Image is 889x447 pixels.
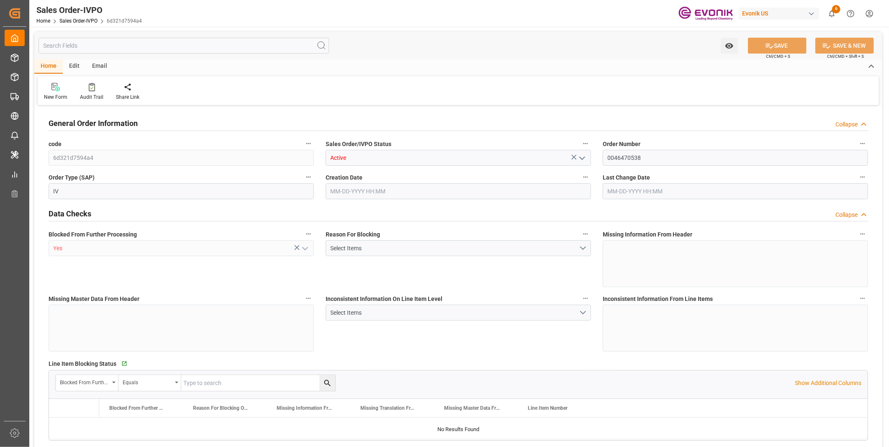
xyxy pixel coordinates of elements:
[580,172,591,182] button: Creation Date
[303,138,314,149] button: code
[326,295,442,303] span: Inconsistent Information On Line Item Level
[49,118,138,129] h2: General Order Information
[603,173,650,182] span: Last Change Date
[303,229,314,239] button: Blocked From Further Processing
[49,140,62,149] span: code
[827,53,864,59] span: Ctrl/CMD + Shift + S
[580,138,591,149] button: Sales Order/IVPO Status
[303,172,314,182] button: Order Type (SAP)
[109,405,165,411] span: Blocked From Further Processing
[193,405,249,411] span: Reason For Blocking On This Line Item
[49,230,137,239] span: Blocked From Further Processing
[678,6,733,21] img: Evonik-brand-mark-Deep-Purple-RGB.jpeg_1700498283.jpeg
[580,293,591,304] button: Inconsistent Information On Line Item Level
[832,5,840,13] span: 6
[580,229,591,239] button: Reason For Blocking
[326,230,380,239] span: Reason For Blocking
[118,375,181,391] button: open menu
[34,59,63,74] div: Home
[603,140,640,149] span: Order Number
[360,405,416,411] span: Missing Translation From Master Data
[56,375,118,391] button: open menu
[766,53,790,59] span: Ctrl/CMD + S
[49,295,139,303] span: Missing Master Data From Header
[86,59,113,74] div: Email
[603,183,868,199] input: MM-DD-YYYY HH:MM
[857,138,868,149] button: Order Number
[576,152,588,164] button: open menu
[49,173,95,182] span: Order Type (SAP)
[603,230,692,239] span: Missing Information From Header
[123,377,172,386] div: Equals
[835,211,858,219] div: Collapse
[444,405,500,411] span: Missing Master Data From SAP
[739,5,822,21] button: Evonik US
[739,8,819,20] div: Evonik US
[39,38,329,54] input: Search Fields
[49,360,116,368] span: Line Item Blocking Status
[277,405,333,411] span: Missing Information From Line Item
[116,93,139,101] div: Share Link
[603,295,713,303] span: Inconsistent Information From Line Items
[331,308,579,317] div: Select Items
[60,377,109,386] div: Blocked From Further Processing
[298,242,311,255] button: open menu
[80,93,103,101] div: Audit Trail
[795,379,861,388] p: Show Additional Columns
[49,208,91,219] h2: Data Checks
[721,38,738,54] button: open menu
[44,93,67,101] div: New Form
[63,59,86,74] div: Edit
[326,240,591,256] button: open menu
[822,4,841,23] button: show 6 new notifications
[841,4,860,23] button: Help Center
[815,38,874,54] button: SAVE & NEW
[326,173,362,182] span: Creation Date
[303,293,314,304] button: Missing Master Data From Header
[319,375,335,391] button: search button
[857,293,868,304] button: Inconsistent Information From Line Items
[36,4,142,16] div: Sales Order-IVPO
[36,18,50,24] a: Home
[326,305,591,321] button: open menu
[528,405,568,411] span: Line Item Number
[181,375,335,391] input: Type to search
[748,38,807,54] button: SAVE
[835,120,858,129] div: Collapse
[59,18,98,24] a: Sales Order-IVPO
[857,172,868,182] button: Last Change Date
[326,140,391,149] span: Sales Order/IVPO Status
[857,229,868,239] button: Missing Information From Header
[331,244,579,253] div: Select Items
[326,183,591,199] input: MM-DD-YYYY HH:MM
